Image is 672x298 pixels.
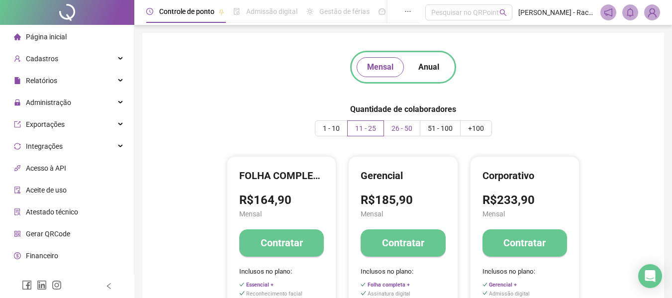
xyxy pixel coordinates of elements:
[404,8,411,15] span: ellipsis
[482,282,488,288] span: check
[26,120,65,128] span: Exportações
[26,252,58,260] span: Financeiro
[361,169,445,183] h4: Gerencial
[428,124,453,132] span: 51 - 100
[246,282,274,288] span: Essencial +
[14,143,21,150] span: sync
[361,267,445,277] span: Inclusos no plano:
[361,208,445,219] span: Mensal
[468,124,484,132] span: +100
[239,267,324,277] span: Inclusos no plano:
[489,291,530,297] span: Admissão digital
[246,291,302,297] span: Reconhecimento facial
[482,267,567,277] span: Inclusos no plano:
[357,57,404,77] button: Mensal
[482,169,567,183] h4: Corporativo
[626,8,635,17] span: bell
[22,280,32,290] span: facebook
[26,142,63,150] span: Integrações
[14,33,21,40] span: home
[482,208,567,219] span: Mensal
[14,230,21,237] span: qrcode
[239,291,245,296] span: check
[26,208,78,216] span: Atestado técnico
[361,193,445,208] h3: R$185,90
[26,55,58,63] span: Cadastros
[239,208,324,219] span: Mensal
[361,229,445,257] button: Contratar
[37,280,47,290] span: linkedin
[239,282,245,288] span: check
[26,230,70,238] span: Gerar QRCode
[418,61,439,73] span: Anual
[645,5,660,20] img: 94000
[604,8,613,17] span: notification
[368,291,410,297] span: Assinatura digital
[246,7,297,15] span: Admissão digital
[233,8,240,15] span: file-done
[350,103,456,115] h5: Quantidade de colaboradores
[261,236,303,250] h4: Contratar
[482,193,567,208] h3: R$233,90
[14,121,21,128] span: export
[306,8,313,15] span: sun
[14,252,21,259] span: dollar
[146,8,153,15] span: clock-circle
[391,124,412,132] span: 26 - 50
[239,193,324,208] h3: R$164,90
[638,264,662,288] div: Open Intercom Messenger
[379,8,385,15] span: dashboard
[14,77,21,84] span: file
[52,280,62,290] span: instagram
[26,33,67,41] span: Página inicial
[499,9,507,16] span: search
[489,282,517,288] span: Gerencial +
[26,186,67,194] span: Aceite de uso
[518,7,594,18] span: [PERSON_NAME] - Racont Solucoes Contabeis
[319,7,370,15] span: Gestão de férias
[239,229,324,257] button: Contratar
[218,9,224,15] span: pushpin
[26,164,66,172] span: Acesso à API
[368,282,410,288] span: Folha completa +
[482,291,488,296] span: check
[382,236,424,250] h4: Contratar
[26,274,76,282] span: Central de ajuda
[14,187,21,194] span: audit
[26,99,71,106] span: Administração
[361,282,366,288] span: check
[482,229,567,257] button: Contratar
[323,124,340,132] span: 1 - 10
[14,165,21,172] span: api
[361,291,366,296] span: check
[159,7,214,15] span: Controle de ponto
[367,61,393,73] span: Mensal
[239,169,324,183] h4: FOLHA COMPLETA
[105,283,112,290] span: left
[503,236,546,250] h4: Contratar
[14,208,21,215] span: solution
[408,57,450,77] button: Anual
[14,99,21,106] span: lock
[355,124,376,132] span: 11 - 25
[26,77,57,85] span: Relatórios
[14,55,21,62] span: user-add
